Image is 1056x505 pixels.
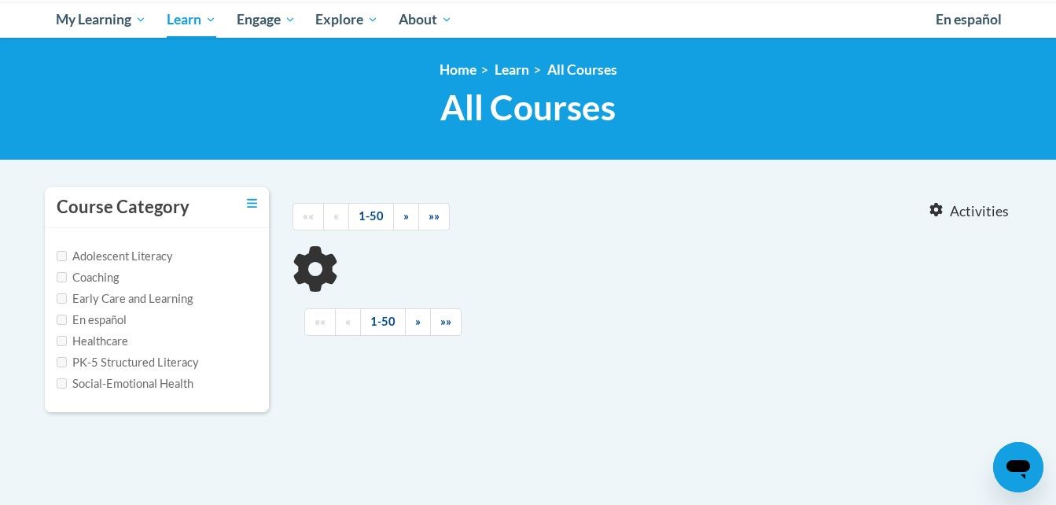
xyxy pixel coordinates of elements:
input: Checkbox for Options [57,357,67,367]
a: 1-50 [348,203,394,230]
label: En español [57,311,127,329]
label: Coaching [57,269,119,286]
span: My Learning [56,10,146,29]
span: Explore [315,10,378,29]
span: Learn [167,10,216,29]
a: Toggle collapse [247,195,257,212]
span: Activities [950,203,1009,220]
a: Learn [156,2,226,38]
span: »» [440,315,451,328]
a: About [388,2,462,38]
span: About [399,10,452,29]
input: Checkbox for Options [57,251,67,261]
span: Engage [237,10,296,29]
span: « [345,315,351,328]
a: My Learning [46,2,157,38]
span: «« [315,315,326,328]
a: Previous [335,308,361,336]
input: Checkbox for Options [57,293,67,304]
h3: Course Category [57,195,189,219]
input: Checkbox for Options [57,272,67,282]
label: Early Care and Learning [57,290,193,308]
label: Healthcare [57,333,128,350]
a: Begining [293,203,324,230]
a: 1-50 [360,308,406,336]
span: All Courses [440,87,616,128]
a: Next [393,203,419,230]
label: Social-Emotional Health [57,375,193,393]
input: Checkbox for Options [57,315,67,325]
a: Explore [305,2,388,38]
div: Main menu [33,2,1024,38]
a: Engage [226,2,306,38]
label: PK-5 Structured Literacy [57,354,199,371]
label: Adolescent Literacy [57,248,173,265]
span: «« [303,209,314,223]
span: » [403,209,409,223]
a: End [430,308,462,336]
input: Checkbox for Options [57,378,67,389]
iframe: Button to launch messaging window [993,442,1043,492]
span: « [333,209,339,223]
a: Home [440,61,476,78]
a: Begining [304,308,336,336]
a: En español [925,3,1012,36]
span: »» [429,209,440,223]
a: All Courses [547,61,617,78]
span: En español [936,11,1002,28]
span: » [415,315,421,328]
a: Learn [495,61,529,78]
a: Next [405,308,431,336]
input: Checkbox for Options [57,336,67,346]
a: Previous [323,203,349,230]
a: End [418,203,450,230]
